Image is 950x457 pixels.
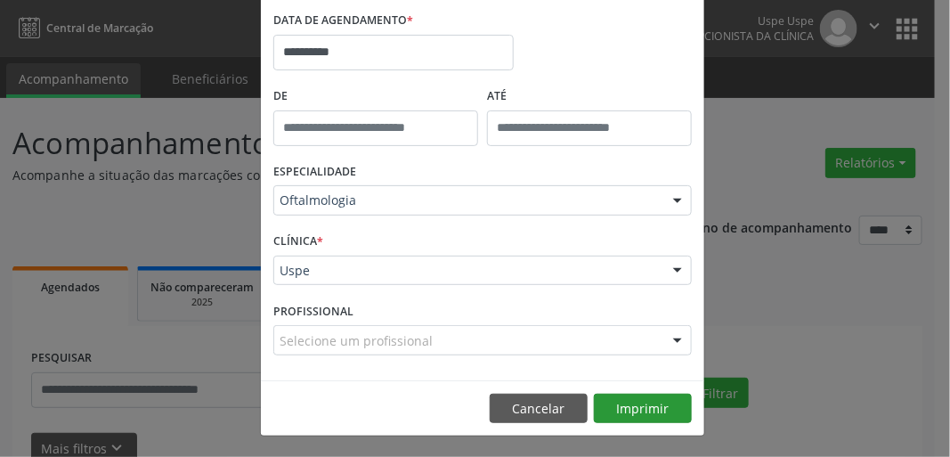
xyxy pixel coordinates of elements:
span: Selecione um profissional [280,331,433,350]
span: Uspe [280,262,655,280]
label: DATA DE AGENDAMENTO [273,7,413,35]
label: De [273,83,478,110]
span: Oftalmologia [280,192,655,209]
label: PROFISSIONAL [273,298,353,325]
label: ATÉ [487,83,692,110]
label: ESPECIALIDADE [273,159,356,186]
button: Cancelar [490,394,588,424]
label: CLÍNICA [273,228,323,256]
button: Imprimir [594,394,692,424]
